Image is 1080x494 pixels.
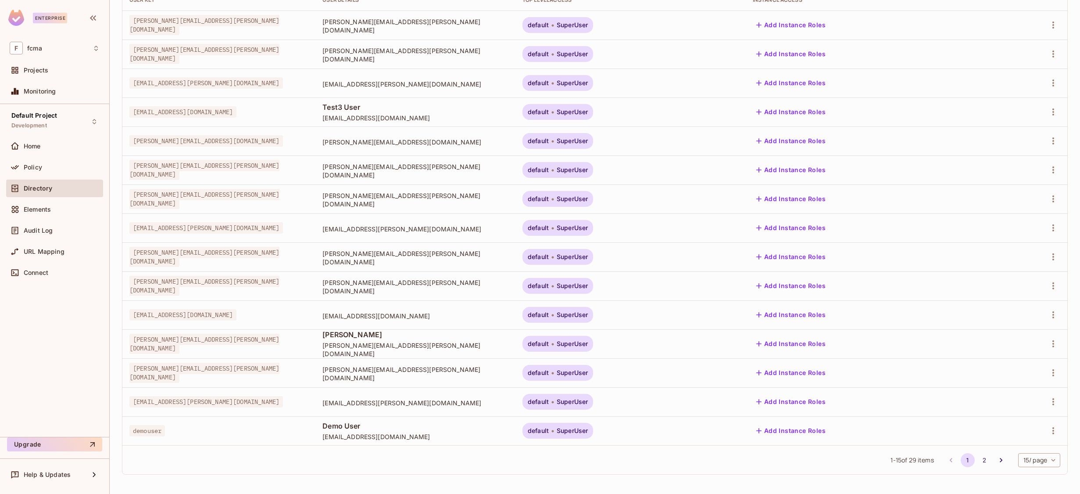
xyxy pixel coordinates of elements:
[528,282,549,289] span: default
[890,455,933,465] span: 1 - 15 of 29 items
[753,47,829,61] button: Add Instance Roles
[753,18,829,32] button: Add Instance Roles
[753,337,829,351] button: Add Instance Roles
[753,308,829,322] button: Add Instance Roles
[557,398,588,405] span: SuperUser
[129,425,165,436] span: demouser
[977,453,991,467] button: Go to page 2
[557,282,588,289] span: SuperUser
[557,195,588,202] span: SuperUser
[322,47,508,63] span: [PERSON_NAME][EMAIL_ADDRESS][PERSON_NAME][DOMAIN_NAME]
[129,160,279,180] span: [PERSON_NAME][EMAIL_ADDRESS][PERSON_NAME][DOMAIN_NAME]
[994,453,1008,467] button: Go to next page
[753,221,829,235] button: Add Instance Roles
[557,311,588,318] span: SuperUser
[322,80,508,88] span: [EMAIL_ADDRESS][PERSON_NAME][DOMAIN_NAME]
[528,311,549,318] span: default
[1018,453,1060,467] div: 15 / page
[557,137,588,144] span: SuperUser
[753,105,829,119] button: Add Instance Roles
[322,225,508,233] span: [EMAIL_ADDRESS][PERSON_NAME][DOMAIN_NAME]
[753,366,829,380] button: Add Instance Roles
[557,427,588,434] span: SuperUser
[33,13,67,23] div: Enterprise
[322,433,508,441] span: [EMAIL_ADDRESS][DOMAIN_NAME]
[129,309,236,321] span: [EMAIL_ADDRESS][DOMAIN_NAME]
[528,427,549,434] span: default
[322,18,508,34] span: [PERSON_NAME][EMAIL_ADDRESS][PERSON_NAME][DOMAIN_NAME]
[129,189,279,209] span: [PERSON_NAME][EMAIL_ADDRESS][PERSON_NAME][DOMAIN_NAME]
[24,143,41,150] span: Home
[24,471,71,478] span: Help & Updates
[322,249,508,266] span: [PERSON_NAME][EMAIL_ADDRESS][PERSON_NAME][DOMAIN_NAME]
[27,45,42,52] span: Workspace: fcma
[10,42,23,54] span: F
[24,269,48,276] span: Connect
[528,253,549,260] span: default
[557,166,588,173] span: SuperUser
[322,341,508,358] span: [PERSON_NAME][EMAIL_ADDRESS][PERSON_NAME][DOMAIN_NAME]
[322,138,508,146] span: [PERSON_NAME][EMAIL_ADDRESS][DOMAIN_NAME]
[528,340,549,347] span: default
[7,437,102,451] button: Upgrade
[24,88,56,95] span: Monitoring
[528,195,549,202] span: default
[557,108,588,115] span: SuperUser
[129,77,283,89] span: [EMAIL_ADDRESS][PERSON_NAME][DOMAIN_NAME]
[557,253,588,260] span: SuperUser
[753,424,829,438] button: Add Instance Roles
[24,185,52,192] span: Directory
[528,369,549,376] span: default
[129,396,283,407] span: [EMAIL_ADDRESS][PERSON_NAME][DOMAIN_NAME]
[961,453,975,467] button: page 1
[24,206,51,213] span: Elements
[129,247,279,267] span: [PERSON_NAME][EMAIL_ADDRESS][PERSON_NAME][DOMAIN_NAME]
[129,44,279,64] span: [PERSON_NAME][EMAIL_ADDRESS][PERSON_NAME][DOMAIN_NAME]
[528,398,549,405] span: default
[528,22,549,29] span: default
[129,276,279,296] span: [PERSON_NAME][EMAIL_ADDRESS][PERSON_NAME][DOMAIN_NAME]
[322,191,508,208] span: [PERSON_NAME][EMAIL_ADDRESS][PERSON_NAME][DOMAIN_NAME]
[943,453,1009,467] nav: pagination navigation
[24,227,53,234] span: Audit Log
[557,224,588,231] span: SuperUser
[24,164,42,171] span: Policy
[528,224,549,231] span: default
[322,312,508,320] span: [EMAIL_ADDRESS][DOMAIN_NAME]
[753,76,829,90] button: Add Instance Roles
[753,192,829,206] button: Add Instance Roles
[322,330,508,339] span: [PERSON_NAME]
[322,102,508,112] span: Test3 User
[129,106,236,118] span: [EMAIL_ADDRESS][DOMAIN_NAME]
[129,334,279,354] span: [PERSON_NAME][EMAIL_ADDRESS][PERSON_NAME][DOMAIN_NAME]
[322,114,508,122] span: [EMAIL_ADDRESS][DOMAIN_NAME]
[753,250,829,264] button: Add Instance Roles
[11,112,57,119] span: Default Project
[129,15,279,35] span: [PERSON_NAME][EMAIL_ADDRESS][PERSON_NAME][DOMAIN_NAME]
[129,363,279,383] span: [PERSON_NAME][EMAIL_ADDRESS][PERSON_NAME][DOMAIN_NAME]
[528,50,549,58] span: default
[557,50,588,58] span: SuperUser
[753,134,829,148] button: Add Instance Roles
[322,365,508,382] span: [PERSON_NAME][EMAIL_ADDRESS][PERSON_NAME][DOMAIN_NAME]
[528,137,549,144] span: default
[8,10,24,26] img: SReyMgAAAABJRU5ErkJggg==
[24,67,48,74] span: Projects
[11,122,47,129] span: Development
[322,278,508,295] span: [PERSON_NAME][EMAIL_ADDRESS][PERSON_NAME][DOMAIN_NAME]
[753,163,829,177] button: Add Instance Roles
[528,108,549,115] span: default
[557,340,588,347] span: SuperUser
[322,162,508,179] span: [PERSON_NAME][EMAIL_ADDRESS][PERSON_NAME][DOMAIN_NAME]
[753,395,829,409] button: Add Instance Roles
[557,22,588,29] span: SuperUser
[528,79,549,87] span: default
[129,135,283,147] span: [PERSON_NAME][EMAIL_ADDRESS][DOMAIN_NAME]
[528,166,549,173] span: default
[24,248,64,255] span: URL Mapping
[557,369,588,376] span: SuperUser
[129,222,283,234] span: [EMAIL_ADDRESS][PERSON_NAME][DOMAIN_NAME]
[322,399,508,407] span: [EMAIL_ADDRESS][PERSON_NAME][DOMAIN_NAME]
[322,421,508,431] span: Demo User
[557,79,588,87] span: SuperUser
